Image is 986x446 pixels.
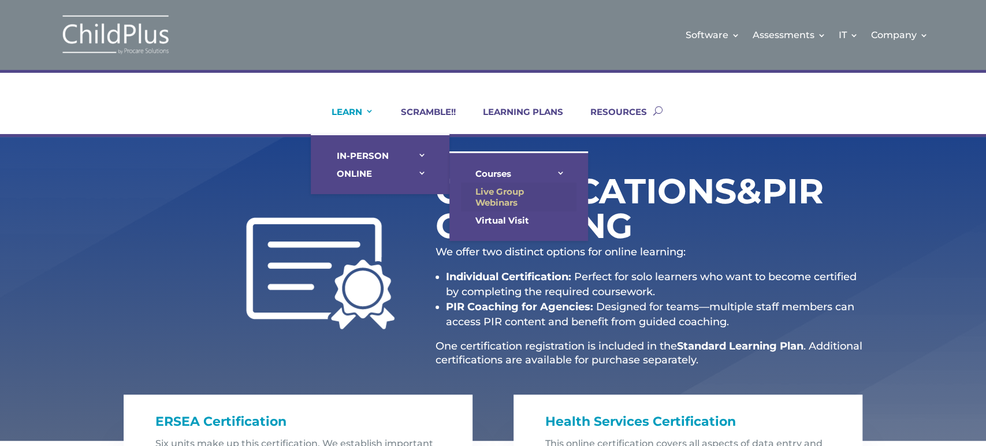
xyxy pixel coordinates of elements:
strong: Standard Learning Plan [677,340,803,352]
a: Live Group Webinars [461,183,576,211]
a: SCRAMBLE!! [386,106,456,134]
span: ERSEA Certification [155,414,287,429]
a: Assessments [753,12,826,58]
strong: PIR Coaching for Agencies: [446,300,593,313]
a: IN-PERSON [322,147,438,165]
li: Perfect for solo learners who want to become certified by completing the required coursework. [446,269,863,299]
a: RESOURCES [576,106,647,134]
span: One certification registration is included in the [436,340,677,352]
a: Courses [461,165,576,183]
span: & [736,170,762,212]
a: Virtual Visit [461,211,576,229]
a: IT [839,12,858,58]
span: We offer two distinct options for online learning: [436,246,686,258]
a: LEARNING PLANS [468,106,563,134]
li: Designed for teams—multiple staff members can access PIR content and benefit from guided coaching. [446,299,863,329]
span: Health Services Certification [545,414,736,429]
a: Software [686,12,740,58]
a: Company [871,12,928,58]
a: ONLINE [322,165,438,183]
h1: Certifications PIR Coaching [436,174,742,249]
strong: Individual Certification: [446,270,571,283]
span: . Additional certifications are available for purchase separately. [436,340,862,366]
a: LEARN [317,106,374,134]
